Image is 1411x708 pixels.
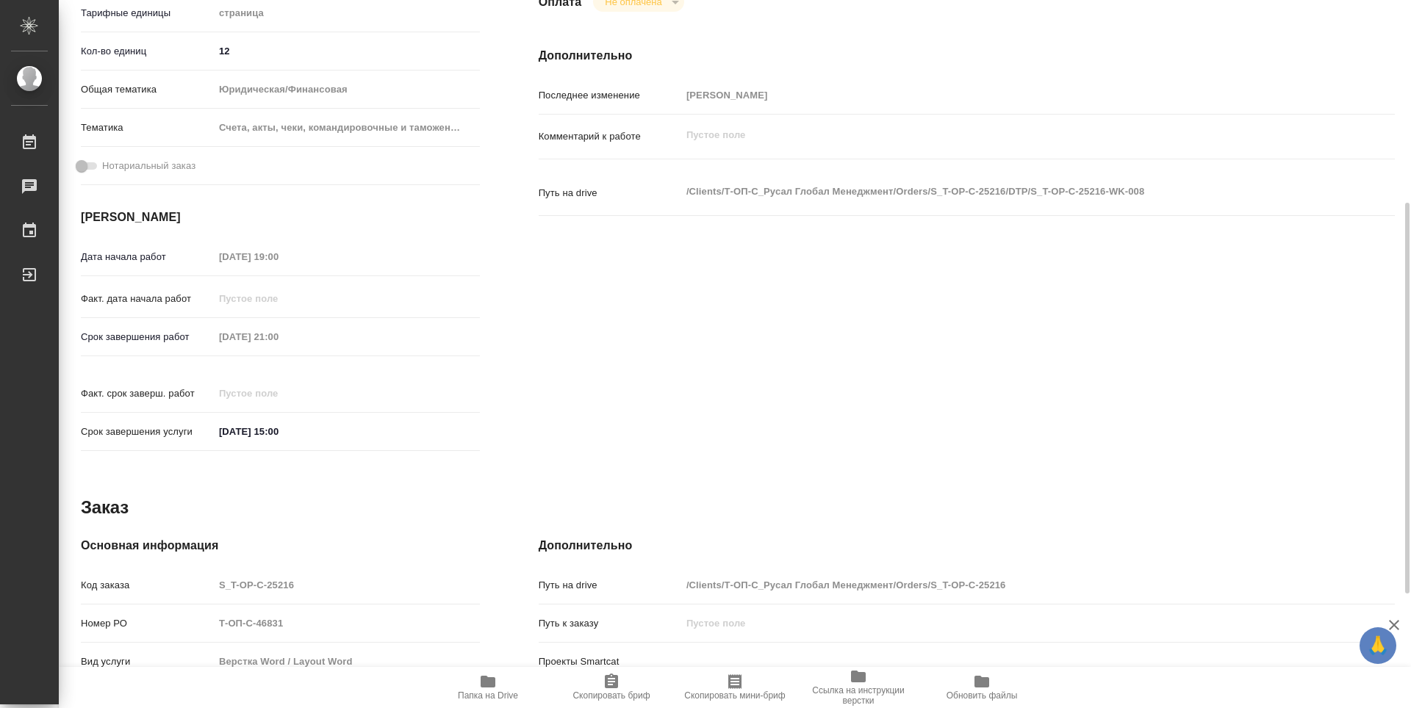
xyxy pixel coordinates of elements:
[681,613,1324,634] input: Пустое поле
[214,1,480,26] div: страница
[458,690,518,701] span: Папка на Drive
[102,159,195,173] span: Нотариальный заказ
[214,421,342,442] input: ✎ Введи что-нибудь
[539,186,681,201] p: Путь на drive
[539,616,681,631] p: Путь к заказу
[214,651,480,672] input: Пустое поле
[539,88,681,103] p: Последнее изменение
[681,179,1324,204] textarea: /Clients/Т-ОП-С_Русал Глобал Менеджмент/Orders/S_T-OP-C-25216/DTP/S_T-OP-C-25216-WK-008
[426,667,550,708] button: Папка на Drive
[539,654,681,669] p: Проекты Smartcat
[81,496,129,519] h2: Заказ
[214,246,342,267] input: Пустое поле
[81,537,480,555] h4: Основная информация
[214,77,480,102] div: Юридическая/Финансовая
[539,47,1395,65] h4: Дополнительно
[81,250,214,264] p: Дата начала работ
[81,425,214,439] p: Срок завершения услуги
[572,690,650,701] span: Скопировать бриф
[81,6,214,21] p: Тарифные единицы
[81,654,214,669] p: Вид услуги
[214,326,342,347] input: Пустое поле
[1360,627,1396,664] button: 🙏
[550,667,673,708] button: Скопировать бриф
[681,574,1324,596] input: Пустое поле
[539,129,681,144] p: Комментарий к работе
[920,667,1044,708] button: Обновить файлы
[805,685,911,706] span: Ссылка на инструкции верстки
[214,574,480,596] input: Пустое поле
[214,115,480,140] div: Счета, акты, чеки, командировочные и таможенные документы
[81,330,214,344] p: Срок завершения работ
[81,82,214,97] p: Общая тематика
[214,383,342,404] input: Пустое поле
[947,690,1018,701] span: Обновить файлы
[81,386,214,401] p: Факт. срок заверш. работ
[539,578,681,593] p: Путь на drive
[214,613,480,634] input: Пустое поле
[81,209,480,226] h4: [PERSON_NAME]
[539,537,1395,555] h4: Дополнительно
[81,292,214,306] p: Факт. дата начала работ
[681,84,1324,106] input: Пустое поле
[797,667,920,708] button: Ссылка на инструкции верстки
[81,578,214,593] p: Код заказа
[81,616,214,631] p: Номер РО
[81,120,214,135] p: Тематика
[81,44,214,59] p: Кол-во единиц
[1365,630,1390,661] span: 🙏
[684,690,785,701] span: Скопировать мини-бриф
[214,40,480,62] input: ✎ Введи что-нибудь
[214,288,342,309] input: Пустое поле
[673,667,797,708] button: Скопировать мини-бриф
